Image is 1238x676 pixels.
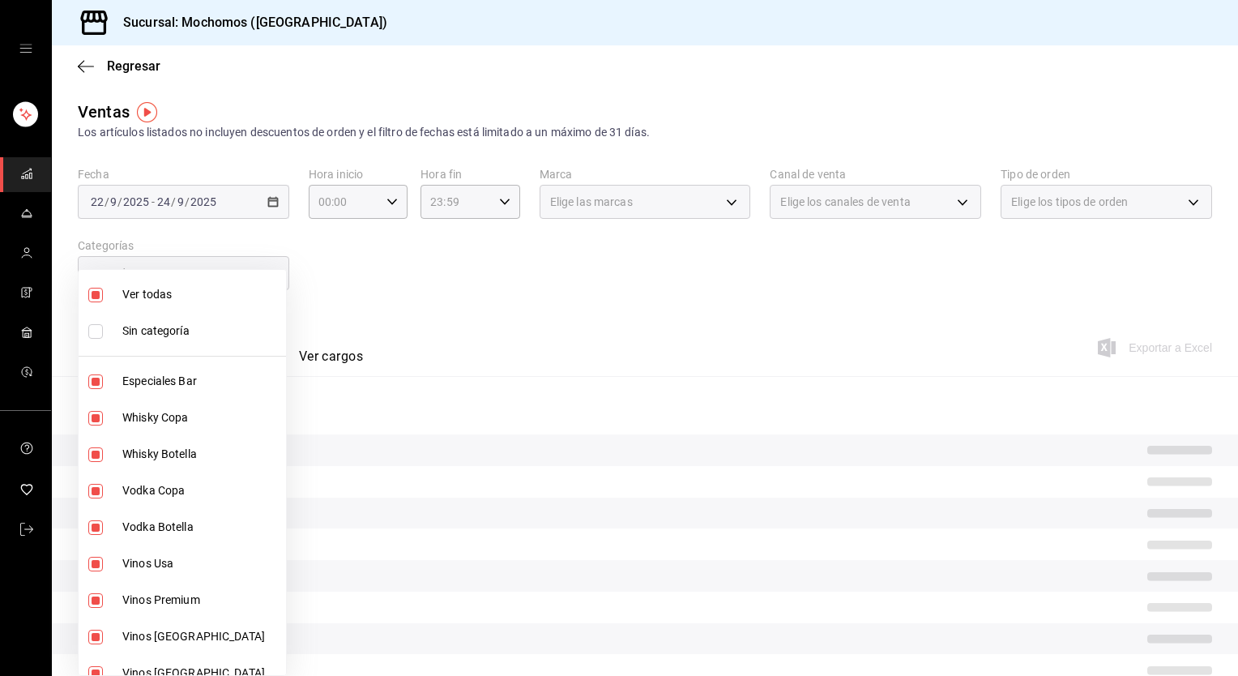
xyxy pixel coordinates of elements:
[137,102,157,122] img: Tooltip marker
[122,323,280,340] span: Sin categoría
[122,446,280,463] span: Whisky Botella
[122,628,280,645] span: Vinos [GEOGRAPHIC_DATA]
[122,555,280,572] span: Vinos Usa
[122,592,280,609] span: Vinos Premium
[122,373,280,390] span: Especiales Bar
[122,519,280,536] span: Vodka Botella
[122,482,280,499] span: Vodka Copa
[122,409,280,426] span: Whisky Copa
[122,286,280,303] span: Ver todas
